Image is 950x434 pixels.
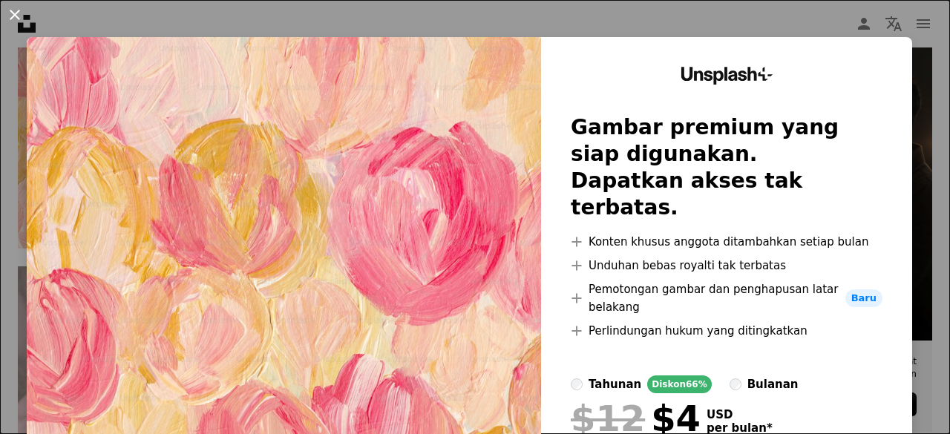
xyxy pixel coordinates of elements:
li: Pemotongan gambar dan penghapusan latar belakang [571,280,882,316]
div: bulanan [747,375,799,393]
span: Baru [845,289,882,307]
h2: Gambar premium yang siap digunakan. Dapatkan akses tak terbatas. [571,114,882,221]
input: tahunanDiskon66% [571,378,583,390]
li: Konten khusus anggota ditambahkan setiap bulan [571,233,882,251]
div: Diskon 66% [647,375,711,393]
li: Unduhan bebas royalti tak terbatas [571,257,882,274]
input: bulanan [730,378,741,390]
li: Perlindungan hukum yang ditingkatkan [571,322,882,340]
span: USD [707,408,773,421]
div: tahunan [589,375,641,393]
